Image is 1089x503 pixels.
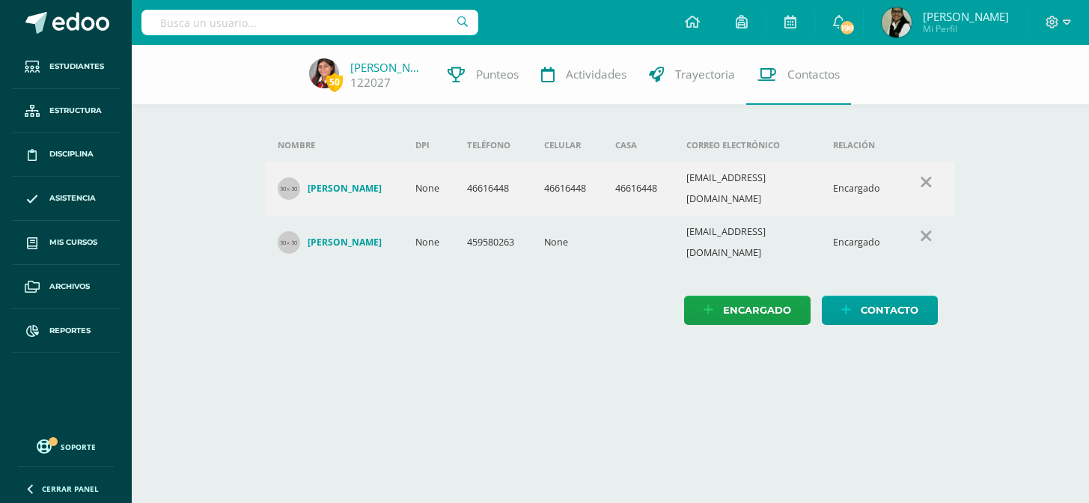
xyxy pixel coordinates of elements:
a: [PERSON_NAME] [350,60,425,75]
span: Estructura [49,105,102,117]
td: None [532,216,603,269]
td: None [403,216,455,269]
td: Encargado [821,162,897,216]
span: Soporte [61,442,96,452]
a: Actividades [530,45,638,105]
td: Encargado [821,216,897,269]
input: Busca un usuario... [141,10,478,35]
a: Punteos [436,45,530,105]
img: 30x30 [278,177,300,200]
a: Estudiantes [12,45,120,89]
span: Actividades [566,67,626,82]
img: 7c6d4c7b1a5a7d730893c5ce64aeee40.png [309,58,339,88]
th: Celular [532,129,603,162]
a: Soporte [18,436,114,456]
a: [PERSON_NAME] [278,177,391,200]
a: Contactos [746,45,851,105]
a: Disciplina [12,133,120,177]
td: 46616448 [455,162,531,216]
a: Estructura [12,89,120,133]
span: Trayectoria [675,67,735,82]
span: Estudiantes [49,61,104,73]
th: Casa [603,129,674,162]
a: Archivos [12,265,120,309]
span: Cerrar panel [42,484,99,494]
span: Encargado [723,296,791,324]
a: Trayectoria [638,45,746,105]
h4: [PERSON_NAME] [308,183,382,195]
a: Encargado [684,296,811,325]
td: 46616448 [532,162,603,216]
span: [PERSON_NAME] [923,9,1009,24]
a: Asistencia [12,177,120,221]
span: Reportes [49,325,91,337]
img: 30x30 [278,231,300,254]
img: 2641568233371aec4da1e5ad82614674.png [882,7,912,37]
h4: [PERSON_NAME] [308,237,382,249]
td: 46616448 [603,162,674,216]
a: 122027 [350,75,391,91]
th: Relación [821,129,897,162]
th: Correo electrónico [674,129,821,162]
span: 198 [839,19,855,36]
span: Mi Perfil [923,22,1009,35]
a: Mis cursos [12,221,120,265]
th: DPI [403,129,455,162]
span: Disciplina [49,148,94,160]
th: Teléfono [455,129,531,162]
a: Contacto [822,296,938,325]
span: 50 [326,73,343,91]
th: Nombre [266,129,403,162]
span: Punteos [476,67,519,82]
td: [EMAIL_ADDRESS][DOMAIN_NAME] [674,162,821,216]
span: Asistencia [49,192,96,204]
td: None [403,162,455,216]
td: [EMAIL_ADDRESS][DOMAIN_NAME] [674,216,821,269]
span: Archivos [49,281,90,293]
span: Mis cursos [49,237,97,249]
span: Contactos [787,67,840,82]
span: Contacto [861,296,918,324]
a: Reportes [12,309,120,353]
td: 459580263 [455,216,531,269]
a: [PERSON_NAME] [278,231,391,254]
